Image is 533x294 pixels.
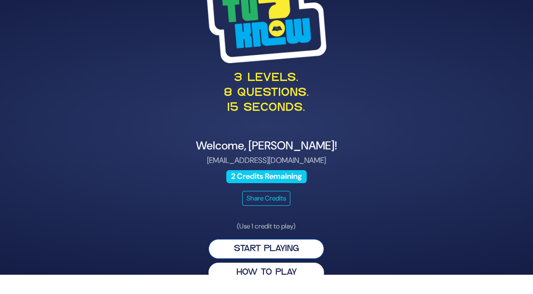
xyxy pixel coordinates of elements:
h4: Welcome, [PERSON_NAME]! [38,139,494,152]
p: [EMAIL_ADDRESS][DOMAIN_NAME] [38,155,494,166]
p: 3 levels. 8 questions. 15 seconds. [38,71,494,116]
button: Start Playing [208,239,324,259]
p: (Use 1 credit to play) [208,221,324,231]
span: 2 Credits Remaining [226,170,307,183]
button: HOW TO PLAY [208,263,324,282]
button: Share Credits [242,191,290,206]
